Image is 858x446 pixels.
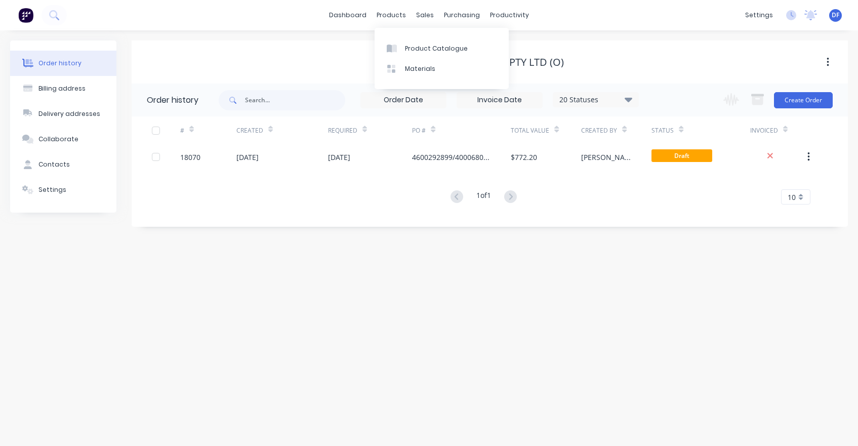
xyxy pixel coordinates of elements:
[405,44,468,53] div: Product Catalogue
[180,126,184,135] div: #
[147,94,198,106] div: Order history
[750,126,778,135] div: Invoiced
[651,116,750,144] div: Status
[511,126,549,135] div: Total Value
[372,8,411,23] div: products
[10,76,116,101] button: Billing address
[38,185,66,194] div: Settings
[439,8,485,23] div: purchasing
[651,149,712,162] span: Draft
[10,101,116,127] button: Delivery addresses
[581,116,651,144] div: Created By
[788,192,796,202] span: 10
[236,152,259,163] div: [DATE]
[405,64,435,73] div: Materials
[375,59,509,79] a: Materials
[651,126,674,135] div: Status
[328,126,357,135] div: Required
[10,177,116,202] button: Settings
[476,190,491,205] div: 1 of 1
[740,8,778,23] div: settings
[774,92,833,108] button: Create Order
[180,116,236,144] div: #
[236,116,328,144] div: Created
[38,160,70,169] div: Contacts
[10,152,116,177] button: Contacts
[553,94,638,105] div: 20 Statuses
[328,116,413,144] div: Required
[375,38,509,58] a: Product Catalogue
[361,93,446,108] input: Order Date
[511,152,537,163] div: $772.20
[581,152,631,163] div: [PERSON_NAME]
[412,126,426,135] div: PO #
[236,126,263,135] div: Created
[10,51,116,76] button: Order history
[18,8,33,23] img: Factory
[38,109,100,118] div: Delivery addresses
[10,127,116,152] button: Collaborate
[832,11,839,20] span: DF
[824,412,848,436] iframe: Intercom live chat
[38,135,78,144] div: Collaborate
[511,116,581,144] div: Total Value
[412,152,491,163] div: 4600292899/4000680691
[38,59,81,68] div: Order history
[457,93,542,108] input: Invoice Date
[581,126,617,135] div: Created By
[750,116,806,144] div: Invoiced
[245,90,345,110] input: Search...
[38,84,86,93] div: Billing address
[324,8,372,23] a: dashboard
[180,152,200,163] div: 18070
[411,8,439,23] div: sales
[485,8,534,23] div: productivity
[328,152,350,163] div: [DATE]
[412,116,511,144] div: PO #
